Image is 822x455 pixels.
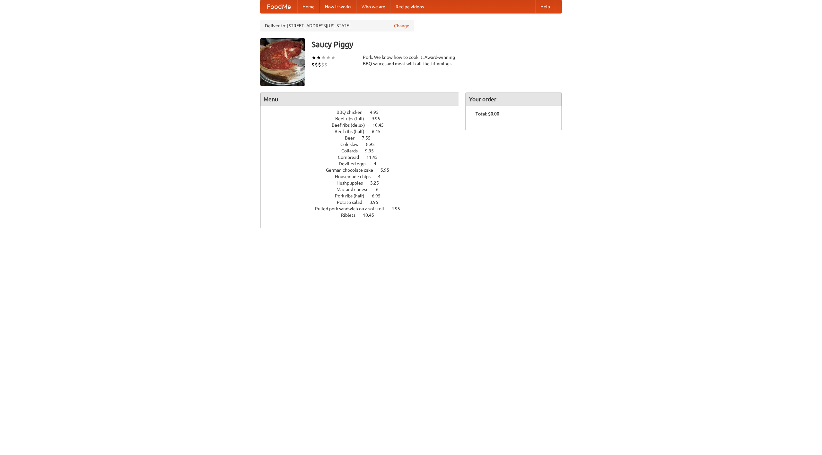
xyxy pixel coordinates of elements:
span: German chocolate cake [326,168,380,173]
div: Pork. We know how to cook it. Award-winning BBQ sauce, and meat with all the trimmings. [363,54,459,67]
span: 10.45 [363,213,380,218]
span: 10.45 [372,123,390,128]
span: 6.95 [372,193,387,198]
span: Housemade chips [335,174,377,179]
li: $ [311,61,315,68]
span: 4 [374,161,383,166]
span: 11.45 [366,155,384,160]
span: 8.95 [366,142,381,147]
span: 4.95 [370,110,385,115]
span: 5.95 [380,168,396,173]
span: 6.45 [372,129,387,134]
span: Beer [345,135,361,141]
span: Pulled pork sandwich on a soft roll [315,206,390,211]
span: Beef ribs (delux) [332,123,372,128]
span: Pork ribs (half) [335,193,371,198]
h4: Menu [260,93,459,106]
a: Who we are [356,0,390,13]
span: Potato salad [337,200,369,205]
span: Mac and cheese [337,187,375,192]
li: ★ [326,54,331,61]
a: BBQ chicken 4.95 [337,110,390,115]
span: 9.95 [365,148,380,153]
span: Devilled eggs [339,161,373,166]
li: $ [318,61,321,68]
a: Pulled pork sandwich on a soft roll 4.95 [315,206,412,211]
img: angular.jpg [260,38,305,86]
li: $ [315,61,318,68]
span: BBQ chicken [337,110,369,115]
li: ★ [331,54,336,61]
span: 4 [378,174,387,179]
a: Coleslaw 8.95 [340,142,387,147]
h4: Your order [466,93,562,106]
a: Beer 7.55 [345,135,382,141]
li: ★ [311,54,316,61]
span: 9.95 [372,116,387,121]
a: Beef ribs (half) 6.45 [335,129,392,134]
a: Housemade chips 4 [335,174,392,179]
span: Hushpuppies [337,180,369,186]
a: Recipe videos [390,0,429,13]
a: Home [297,0,320,13]
li: $ [324,61,328,68]
span: Riblets [341,213,362,218]
span: 3.25 [370,180,385,186]
a: Mac and cheese 6 [337,187,390,192]
b: Total: $0.00 [476,111,499,116]
a: Devilled eggs 4 [339,161,388,166]
a: Pork ribs (half) 6.95 [335,193,392,198]
span: Beef ribs (half) [335,129,371,134]
a: Beef ribs (delux) 10.45 [332,123,396,128]
div: Deliver to: [STREET_ADDRESS][US_STATE] [260,20,414,32]
a: Collards 9.95 [341,148,386,153]
a: German chocolate cake 5.95 [326,168,401,173]
a: Hushpuppies 3.25 [337,180,391,186]
span: 7.55 [362,135,377,141]
h3: Saucy Piggy [311,38,562,51]
span: 4.95 [391,206,407,211]
a: Change [394,23,409,29]
span: Coleslaw [340,142,365,147]
a: Potato salad 3.95 [337,200,390,205]
span: 6 [376,187,385,192]
a: How it works [320,0,356,13]
li: $ [321,61,324,68]
span: 3.95 [370,200,385,205]
span: Cornbread [338,155,365,160]
a: Riblets 10.45 [341,213,386,218]
a: Cornbread 11.45 [338,155,389,160]
li: ★ [321,54,326,61]
a: Help [535,0,555,13]
span: Collards [341,148,364,153]
a: Beef ribs (full) 9.95 [335,116,392,121]
li: ★ [316,54,321,61]
a: FoodMe [260,0,297,13]
span: Beef ribs (full) [335,116,371,121]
